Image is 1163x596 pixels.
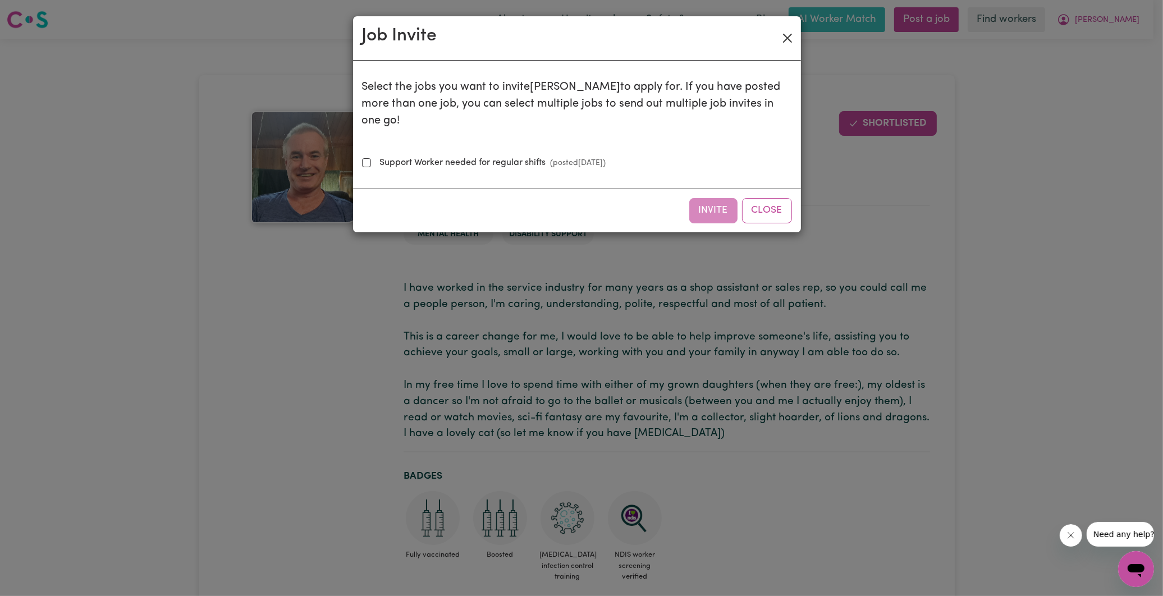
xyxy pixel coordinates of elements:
[376,156,606,169] label: Support Worker needed for regular shifts
[1087,522,1154,547] iframe: Message from company
[362,25,437,47] h2: Job Invite
[742,198,792,223] button: Close
[1118,551,1154,587] iframe: Button to launch messaging window
[779,29,796,47] button: Close
[546,159,606,167] small: (posted [DATE] )
[1060,524,1082,547] iframe: Close message
[7,8,68,17] span: Need any help?
[362,79,792,129] p: Select the jobs you want to invite [PERSON_NAME] to apply for. If you have posted more than one j...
